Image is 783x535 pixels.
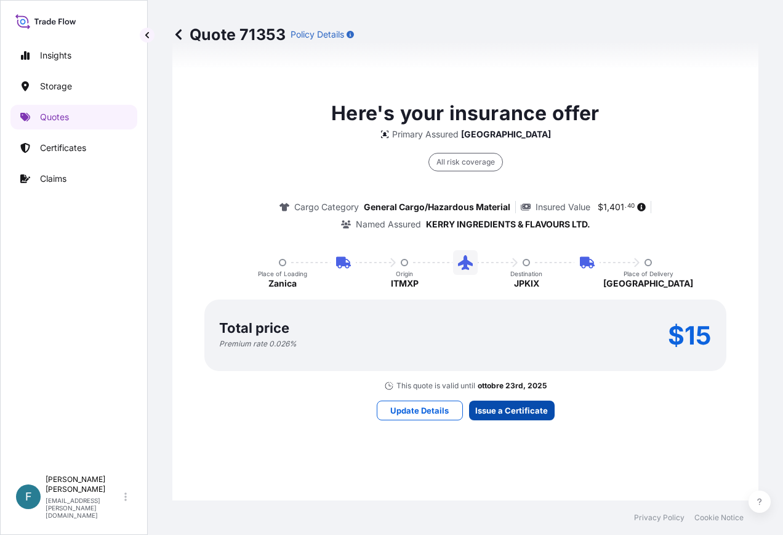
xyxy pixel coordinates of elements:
[426,218,590,231] p: KERRY INGREDIENTS & FLAVOURS LTD.
[10,74,137,99] a: Storage
[634,513,685,523] a: Privacy Policy
[390,404,449,417] p: Update Details
[364,201,510,213] p: General Cargo/Hazardous Material
[377,401,463,420] button: Update Details
[510,270,542,277] p: Destination
[40,80,72,92] p: Storage
[607,203,609,211] span: ,
[603,203,607,211] span: 1
[396,381,475,391] p: This quote is valid until
[694,513,744,523] a: Cookie Notice
[391,277,419,290] p: ITMXP
[219,339,297,349] p: Premium rate 0.026 %
[392,128,459,141] p: Primary Assured
[10,105,137,129] a: Quotes
[40,142,86,154] p: Certificates
[627,204,635,208] span: 40
[536,201,590,213] p: Insured Value
[258,270,307,277] p: Place of Loading
[514,277,539,290] p: JPKIX
[598,203,603,211] span: $
[40,49,71,62] p: Insights
[46,497,122,519] p: [EMAIL_ADDRESS][PERSON_NAME][DOMAIN_NAME]
[40,173,66,185] p: Claims
[10,136,137,160] a: Certificates
[25,491,32,503] span: F
[172,25,286,44] p: Quote 71353
[461,128,551,141] p: [GEOGRAPHIC_DATA]
[40,111,69,123] p: Quotes
[603,277,693,290] p: [GEOGRAPHIC_DATA]
[428,153,503,171] div: All risk coverage
[396,270,413,277] p: Origin
[478,381,547,391] p: ottobre 23rd, 2025
[219,322,289,334] p: Total price
[291,28,344,41] p: Policy Details
[356,218,421,231] p: Named Assured
[469,401,555,420] button: Issue a Certificate
[268,277,297,290] p: Zanica
[609,203,624,211] span: 401
[10,43,137,68] a: Insights
[331,99,599,128] p: Here's your insurance offer
[668,325,712,345] p: $15
[475,404,548,417] p: Issue a Certificate
[624,270,673,277] p: Place of Delivery
[625,204,627,208] span: .
[46,475,122,494] p: [PERSON_NAME] [PERSON_NAME]
[10,166,137,191] a: Claims
[294,201,359,213] p: Cargo Category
